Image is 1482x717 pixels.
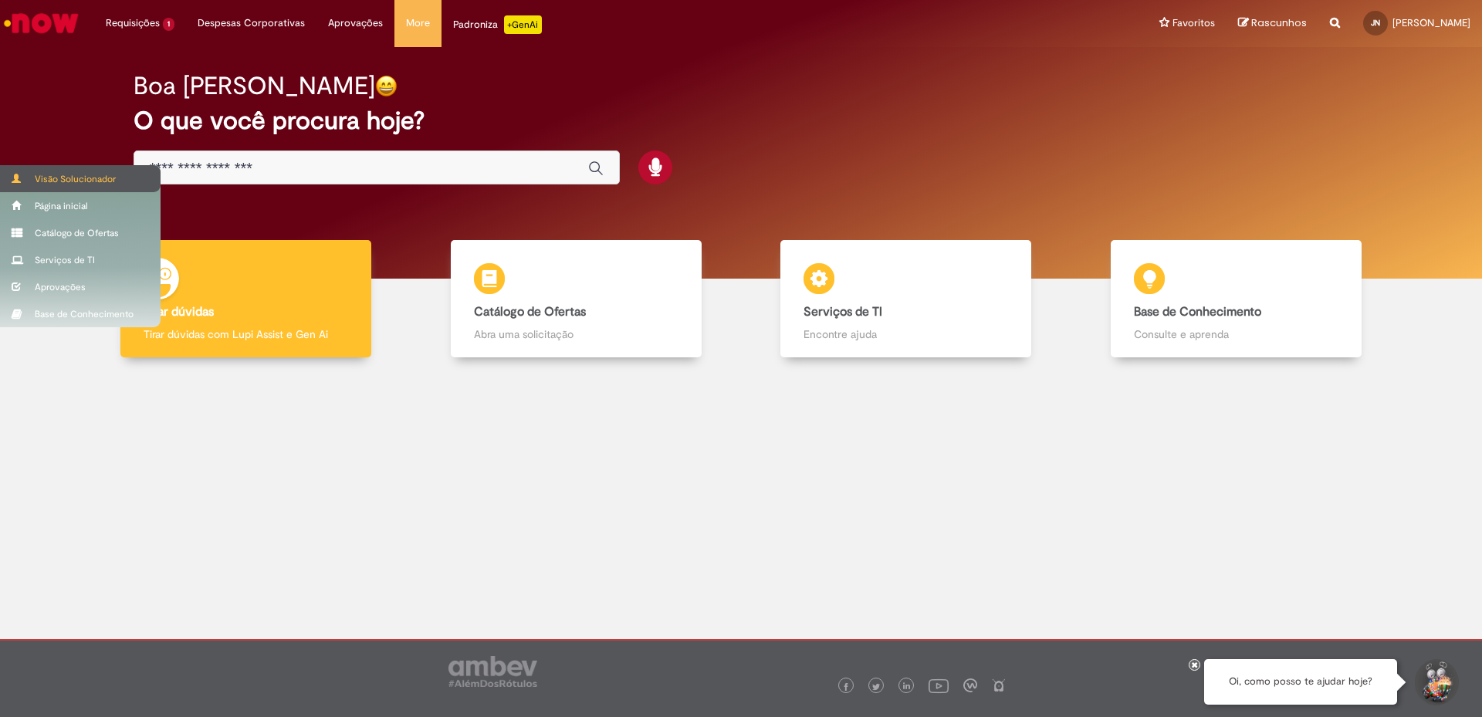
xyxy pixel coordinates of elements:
img: logo_footer_youtube.png [929,675,949,695]
span: Favoritos [1172,15,1215,31]
p: Encontre ajuda [804,326,1008,342]
p: Tirar dúvidas com Lupi Assist e Gen Ai [144,326,348,342]
span: More [406,15,430,31]
span: 1 [163,18,174,31]
b: Serviços de TI [804,304,882,320]
button: Iniciar Conversa de Suporte [1413,659,1459,705]
span: Requisições [106,15,160,31]
img: logo_footer_ambev_rotulo_gray.png [448,656,537,687]
div: Padroniza [453,15,542,34]
b: Tirar dúvidas [144,304,214,320]
h2: Boa [PERSON_NAME] [134,73,375,100]
span: Rascunhos [1251,15,1307,30]
span: Aprovações [328,15,383,31]
img: logo_footer_naosei.png [992,678,1006,692]
img: logo_footer_linkedin.png [903,682,911,692]
img: happy-face.png [375,75,398,97]
h2: O que você procura hoje? [134,107,1349,134]
span: Despesas Corporativas [198,15,305,31]
b: Base de Conhecimento [1134,304,1261,320]
img: logo_footer_facebook.png [842,683,850,691]
a: Catálogo de Ofertas Abra uma solicitação [411,240,742,358]
p: Consulte e aprenda [1134,326,1338,342]
a: Rascunhos [1238,16,1307,31]
img: logo_footer_workplace.png [963,678,977,692]
p: Abra uma solicitação [474,326,678,342]
span: JN [1371,18,1380,28]
img: logo_footer_twitter.png [872,683,880,691]
b: Catálogo de Ofertas [474,304,586,320]
a: Base de Conhecimento Consulte e aprenda [1071,240,1402,358]
img: ServiceNow [2,8,81,39]
a: Serviços de TI Encontre ajuda [741,240,1071,358]
span: [PERSON_NAME] [1392,16,1470,29]
div: Oi, como posso te ajudar hoje? [1204,659,1397,705]
a: Tirar dúvidas Tirar dúvidas com Lupi Assist e Gen Ai [81,240,411,358]
p: +GenAi [504,15,542,34]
